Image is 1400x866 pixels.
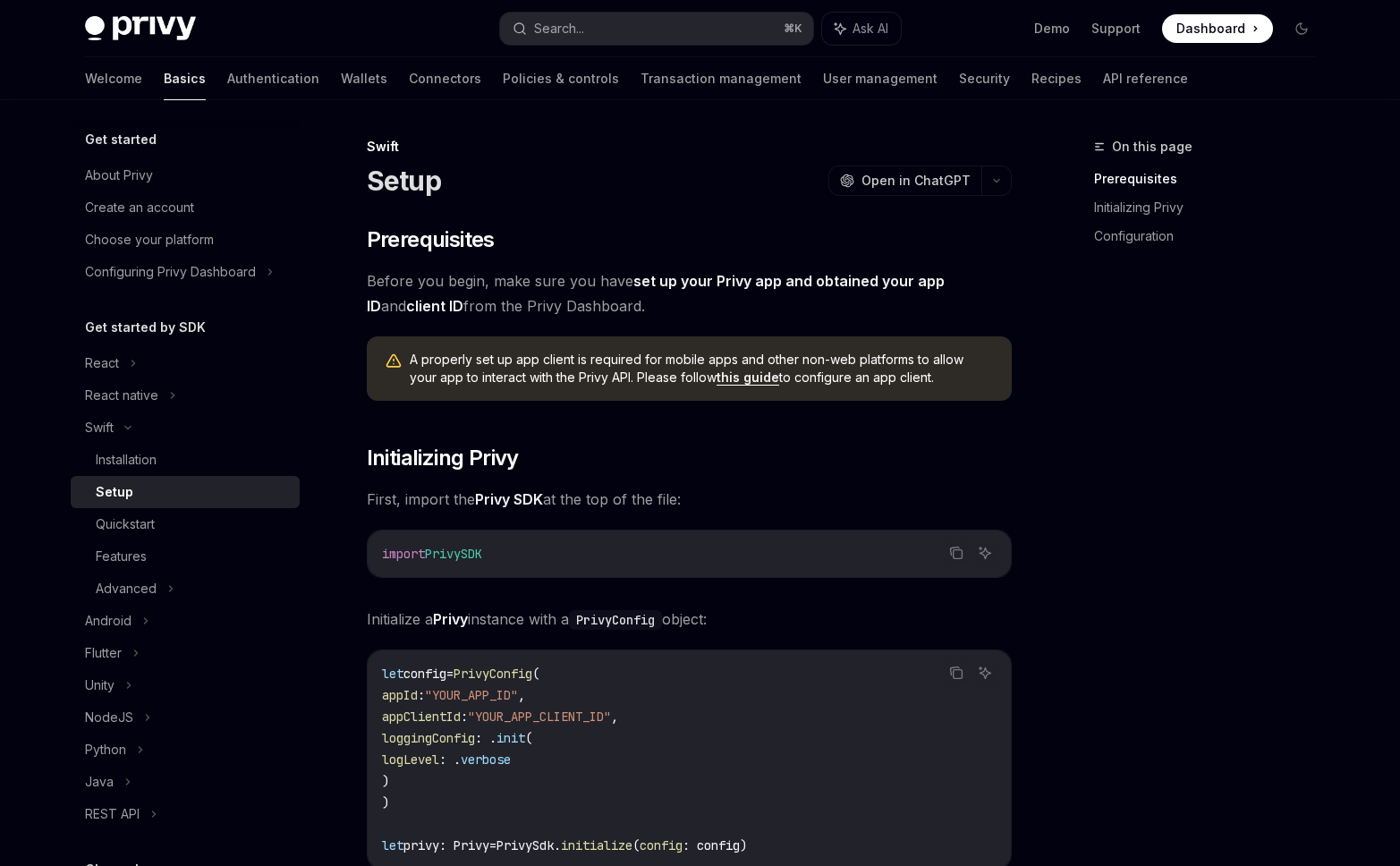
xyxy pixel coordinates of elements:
[1103,57,1188,100] a: API reference
[425,687,518,703] span: "YOUR_APP_ID"
[409,57,481,100] a: Connectors
[461,751,511,768] span: verbose
[632,837,640,853] span: (
[500,13,813,45] button: Search...⌘K
[96,578,157,599] div: Advanced
[439,751,461,768] span: : .
[367,487,1012,512] span: First, import the at the top of the file:
[96,546,147,567] div: Features
[683,837,747,853] span: : config)
[96,449,157,471] div: Installation
[227,57,319,100] a: Authentication
[973,661,997,684] button: Ask AI
[410,351,994,386] span: A properly set up app client is required for mobile apps and other non-web platforms to allow you...
[475,490,543,508] strong: Privy SDK
[403,666,446,682] span: config
[85,16,196,41] img: dark logo
[1287,14,1316,43] button: Toggle dark mode
[85,610,132,632] div: Android
[85,642,122,664] div: Flutter
[454,666,532,682] span: PrivyConfig
[1094,165,1330,193] a: Prerequisites
[640,837,683,853] span: config
[85,707,133,728] div: NodeJS
[489,837,496,853] span: =
[1094,193,1330,222] a: Initializing Privy
[1094,222,1330,250] a: Configuration
[1162,14,1273,43] a: Dashboard
[71,159,300,191] a: About Privy
[406,297,463,316] a: client ID
[71,191,300,224] a: Create an account
[164,57,206,100] a: Basics
[496,837,561,853] span: PrivySdk.
[561,837,632,853] span: initialize
[534,18,584,39] div: Search...
[85,261,256,283] div: Configuring Privy Dashboard
[468,709,611,725] span: "YOUR_APP_CLIENT_ID"
[518,687,525,703] span: ,
[85,771,114,793] div: Java
[367,225,495,254] span: Prerequisites
[85,165,153,186] div: About Privy
[641,57,802,100] a: Transaction management
[784,21,802,36] span: ⌘ K
[71,508,300,540] a: Quickstart
[433,610,468,628] strong: Privy
[382,546,425,562] span: import
[85,417,114,438] div: Swift
[973,541,997,565] button: Ask AI
[475,730,496,746] span: : .
[382,687,418,703] span: appId
[96,481,133,503] div: Setup
[382,666,403,682] span: let
[382,709,461,725] span: appClientId
[525,730,532,746] span: (
[959,57,1010,100] a: Security
[367,268,1012,318] span: Before you begin, make sure you have and from the Privy Dashboard.
[1176,20,1245,38] span: Dashboard
[828,166,981,196] button: Open in ChatGPT
[382,773,389,789] span: )
[85,803,140,825] div: REST API
[853,20,888,38] span: Ask AI
[85,317,206,338] h5: Get started by SDK
[382,837,403,853] span: let
[85,675,115,696] div: Unity
[382,751,439,768] span: logLevel
[85,57,142,100] a: Welcome
[822,13,901,45] button: Ask AI
[85,385,158,406] div: React native
[71,224,300,256] a: Choose your platform
[425,546,482,562] span: PrivySDK
[71,476,300,508] a: Setup
[85,197,194,218] div: Create an account
[382,730,475,746] span: loggingConfig
[461,709,468,725] span: :
[71,444,300,476] a: Installation
[96,514,155,535] div: Quickstart
[367,138,1012,156] div: Swift
[385,352,403,370] svg: Warning
[403,837,489,853] span: privy: Privy
[85,129,157,150] h5: Get started
[85,739,126,760] div: Python
[85,352,119,374] div: React
[823,57,938,100] a: User management
[85,229,214,250] div: Choose your platform
[446,666,454,682] span: =
[611,709,618,725] span: ,
[367,607,1012,632] span: Initialize a instance with a object:
[1112,136,1192,157] span: On this page
[341,57,387,100] a: Wallets
[367,165,441,197] h1: Setup
[367,444,519,472] span: Initializing Privy
[503,57,619,100] a: Policies & controls
[569,610,662,630] code: PrivyConfig
[717,369,779,386] a: this guide
[945,541,968,565] button: Copy the contents from the code block
[382,794,389,811] span: )
[367,272,945,316] a: set up your Privy app and obtained your app ID
[1091,20,1141,38] a: Support
[861,172,971,190] span: Open in ChatGPT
